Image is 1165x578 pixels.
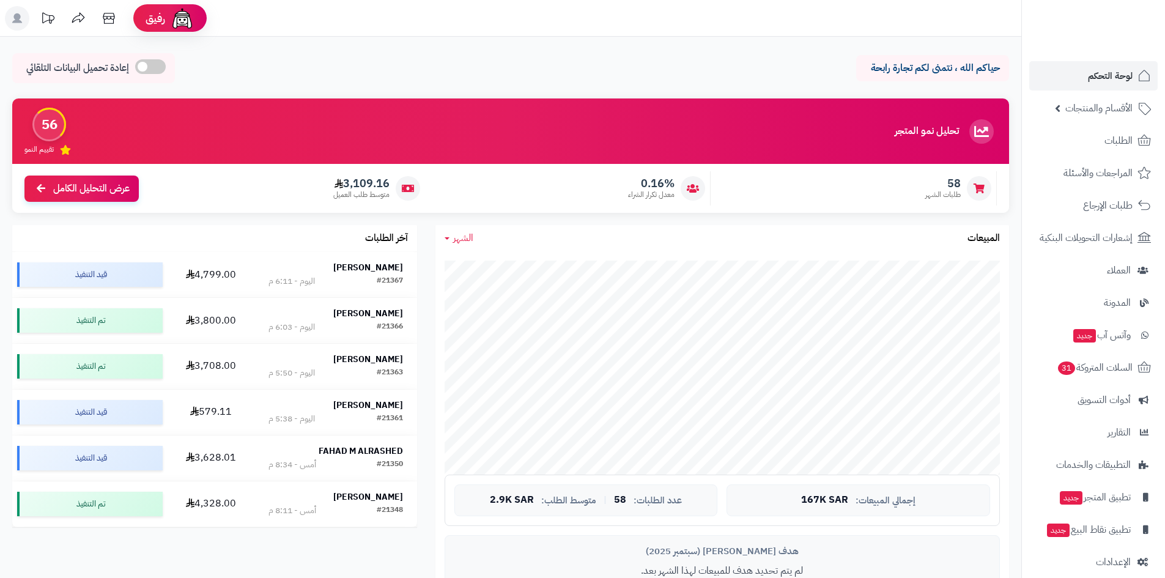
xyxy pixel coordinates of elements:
div: #21367 [377,275,403,287]
span: السلات المتروكة [1057,359,1133,376]
div: قيد التنفيذ [17,446,163,470]
span: | [604,495,607,505]
strong: FAHAD M ALRASHED [319,445,403,458]
a: السلات المتروكة31 [1029,353,1158,382]
span: 0.16% [628,177,675,190]
strong: [PERSON_NAME] [333,261,403,274]
div: #21361 [377,413,403,425]
span: 58 [925,177,961,190]
span: المراجعات والأسئلة [1063,165,1133,182]
span: جديد [1047,524,1070,537]
span: 167K SAR [801,495,848,506]
div: اليوم - 5:38 م [268,413,315,425]
div: تم التنفيذ [17,308,163,333]
span: 3,109.16 [333,177,390,190]
div: تم التنفيذ [17,354,163,379]
a: تحديثات المنصة [32,6,63,34]
span: العملاء [1107,262,1131,279]
span: عدد الطلبات: [634,495,682,506]
a: تطبيق المتجرجديد [1029,483,1158,512]
a: إشعارات التحويلات البنكية [1029,223,1158,253]
h3: آخر الطلبات [365,233,408,244]
span: 2.9K SAR [490,495,534,506]
a: عرض التحليل الكامل [24,176,139,202]
span: تطبيق المتجر [1059,489,1131,506]
div: #21348 [377,505,403,517]
span: الشهر [453,231,473,245]
span: التقارير [1108,424,1131,441]
a: تطبيق نقاط البيعجديد [1029,515,1158,544]
a: طلبات الإرجاع [1029,191,1158,220]
div: قيد التنفيذ [17,262,163,287]
p: حياكم الله ، نتمنى لكم تجارة رابحة [865,61,1000,75]
span: الطلبات [1104,132,1133,149]
td: 4,799.00 [168,252,254,297]
span: طلبات الإرجاع [1083,197,1133,214]
span: 58 [614,495,626,506]
span: لوحة التحكم [1088,67,1133,84]
a: المدونة [1029,288,1158,317]
strong: [PERSON_NAME] [333,399,403,412]
span: إعادة تحميل البيانات التلقائي [26,61,129,75]
a: العملاء [1029,256,1158,285]
div: #21363 [377,367,403,379]
span: أدوات التسويق [1078,391,1131,409]
span: الإعدادات [1096,554,1131,571]
span: وآتس آب [1072,327,1131,344]
a: أدوات التسويق [1029,385,1158,415]
a: الطلبات [1029,126,1158,155]
span: جديد [1060,491,1082,505]
a: لوحة التحكم [1029,61,1158,91]
span: إجمالي المبيعات: [856,495,915,506]
a: الشهر [445,231,473,245]
td: 3,708.00 [168,344,254,389]
span: تطبيق نقاط البيع [1046,521,1131,538]
td: 3,628.01 [168,435,254,481]
a: التقارير [1029,418,1158,447]
span: المدونة [1104,294,1131,311]
a: التطبيقات والخدمات [1029,450,1158,480]
td: 4,328.00 [168,481,254,527]
div: اليوم - 6:03 م [268,321,315,333]
h3: المبيعات [967,233,1000,244]
span: متوسط طلب العميل [333,190,390,200]
td: 579.11 [168,390,254,435]
div: اليوم - 5:50 م [268,367,315,379]
div: هدف [PERSON_NAME] (سبتمبر 2025) [454,545,990,558]
span: 31 [1058,361,1075,375]
span: الأقسام والمنتجات [1065,100,1133,117]
span: طلبات الشهر [925,190,961,200]
span: التطبيقات والخدمات [1056,456,1131,473]
h3: تحليل نمو المتجر [895,126,959,137]
strong: [PERSON_NAME] [333,353,403,366]
div: أمس - 8:11 م [268,505,316,517]
span: عرض التحليل الكامل [53,182,130,196]
div: #21350 [377,459,403,471]
div: قيد التنفيذ [17,400,163,424]
span: متوسط الطلب: [541,495,596,506]
span: رفيق [146,11,165,26]
a: المراجعات والأسئلة [1029,158,1158,188]
div: تم التنفيذ [17,492,163,516]
span: معدل تكرار الشراء [628,190,675,200]
span: إشعارات التحويلات البنكية [1040,229,1133,246]
img: ai-face.png [170,6,194,31]
div: اليوم - 6:11 م [268,275,315,287]
a: وآتس آبجديد [1029,320,1158,350]
td: 3,800.00 [168,298,254,343]
div: #21366 [377,321,403,333]
span: جديد [1073,329,1096,343]
span: تقييم النمو [24,144,54,155]
strong: [PERSON_NAME] [333,491,403,503]
strong: [PERSON_NAME] [333,307,403,320]
div: أمس - 8:34 م [268,459,316,471]
p: لم يتم تحديد هدف للمبيعات لهذا الشهر بعد. [454,564,990,578]
a: الإعدادات [1029,547,1158,577]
